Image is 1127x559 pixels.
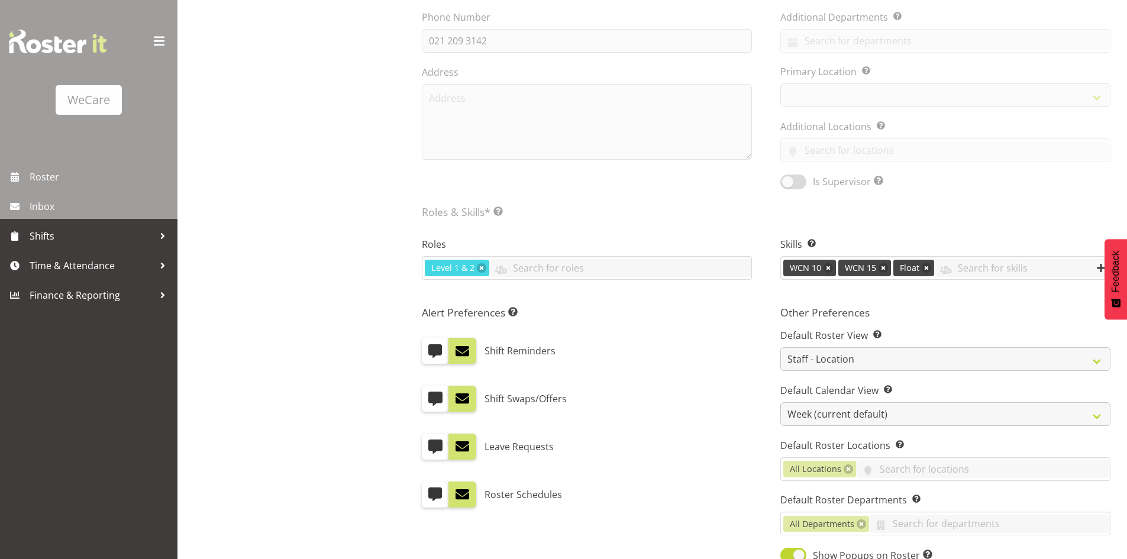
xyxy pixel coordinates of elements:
[485,434,554,460] label: Leave Requests
[790,261,821,274] span: WCN 10
[790,463,841,476] span: All Locations
[485,386,567,412] label: Shift Swaps/Offers
[431,261,474,274] span: Level 1 & 2
[489,259,751,277] input: Search for roles
[1105,239,1127,319] button: Feedback - Show survey
[869,515,1110,533] input: Search for departments
[30,227,154,245] span: Shifts
[934,259,1110,277] input: Search for skills
[780,493,1110,507] label: Default Roster Departments
[790,518,854,531] span: All Departments
[422,237,752,251] label: Roles
[845,261,876,274] span: WCN 15
[780,383,1110,398] label: Default Calendar View
[900,261,919,274] span: Float
[485,338,556,364] label: Shift Reminders
[780,306,1110,319] h5: Other Preferences
[856,460,1110,478] input: Search for locations
[30,257,154,274] span: Time & Attendance
[780,438,1110,453] label: Default Roster Locations
[780,328,1110,342] label: Default Roster View
[30,286,154,304] span: Finance & Reporting
[780,237,1110,251] label: Skills
[1110,251,1121,292] span: Feedback
[485,482,562,508] label: Roster Schedules
[422,306,752,319] h5: Alert Preferences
